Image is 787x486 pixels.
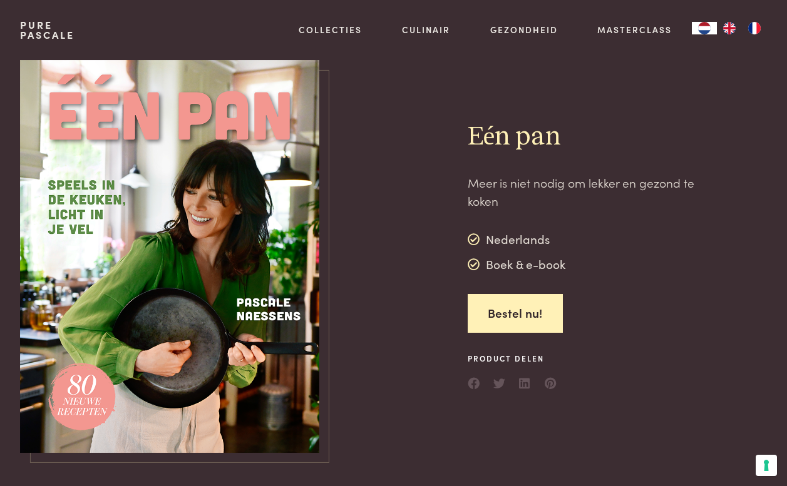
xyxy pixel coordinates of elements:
a: Gezondheid [490,23,558,36]
img: https://admin.purepascale.com/wp-content/uploads/2025/07/een-pan-voorbeeldcover.png [20,60,320,453]
a: NL [692,22,717,34]
p: Meer is niet nodig om lekker en gezond te koken [468,174,704,210]
span: Product delen [468,353,558,364]
button: Uw voorkeuren voor toestemming voor trackingtechnologieën [756,455,777,476]
a: Collecties [299,23,362,36]
a: Bestel nu! [468,294,563,333]
a: FR [742,22,767,34]
a: EN [717,22,742,34]
h2: Eén pan [468,121,704,154]
a: PurePascale [20,20,75,40]
div: Boek & e-book [468,255,566,274]
aside: Language selected: Nederlands [692,22,767,34]
ul: Language list [717,22,767,34]
a: Culinair [402,23,450,36]
a: Masterclass [597,23,672,36]
div: Nederlands [468,230,566,249]
div: Language [692,22,717,34]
